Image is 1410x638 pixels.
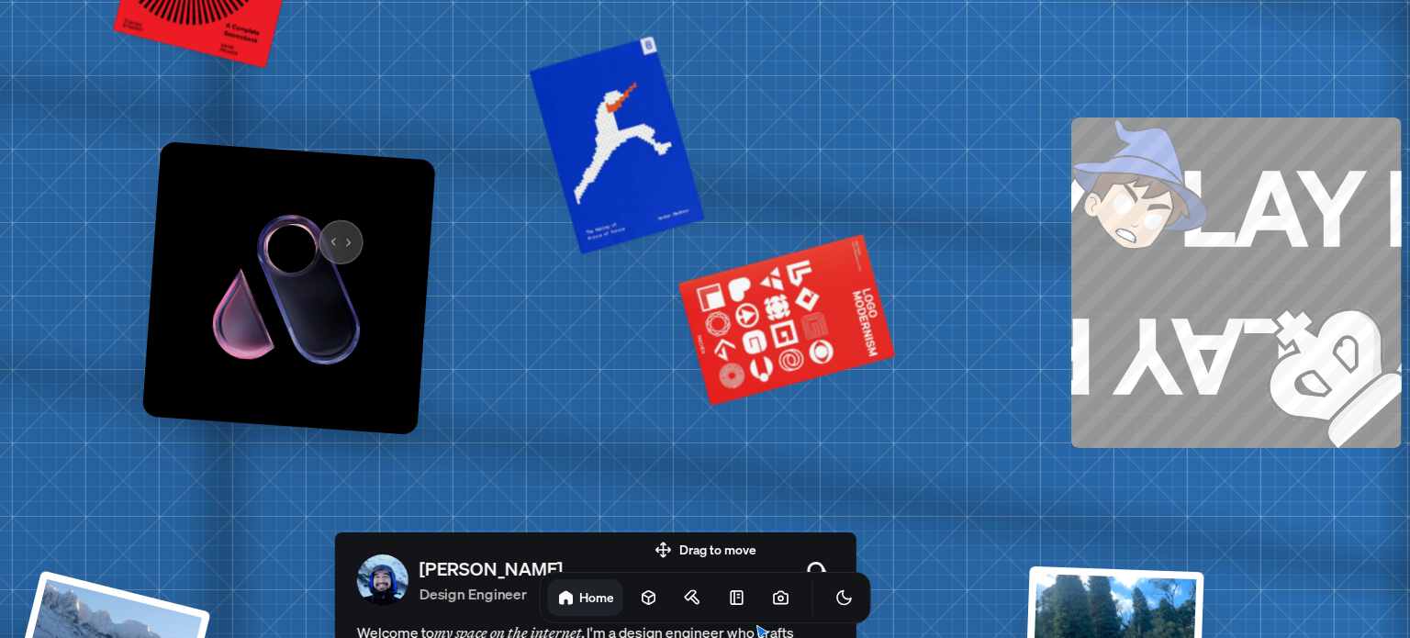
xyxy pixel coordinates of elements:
[357,554,408,606] img: Profile Picture
[142,140,436,434] img: Logo variation 73
[579,588,614,606] h1: Home
[420,583,563,605] p: Design Engineer
[420,555,563,583] p: [PERSON_NAME]
[826,579,863,616] button: Toggle Theme
[548,579,623,616] a: Home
